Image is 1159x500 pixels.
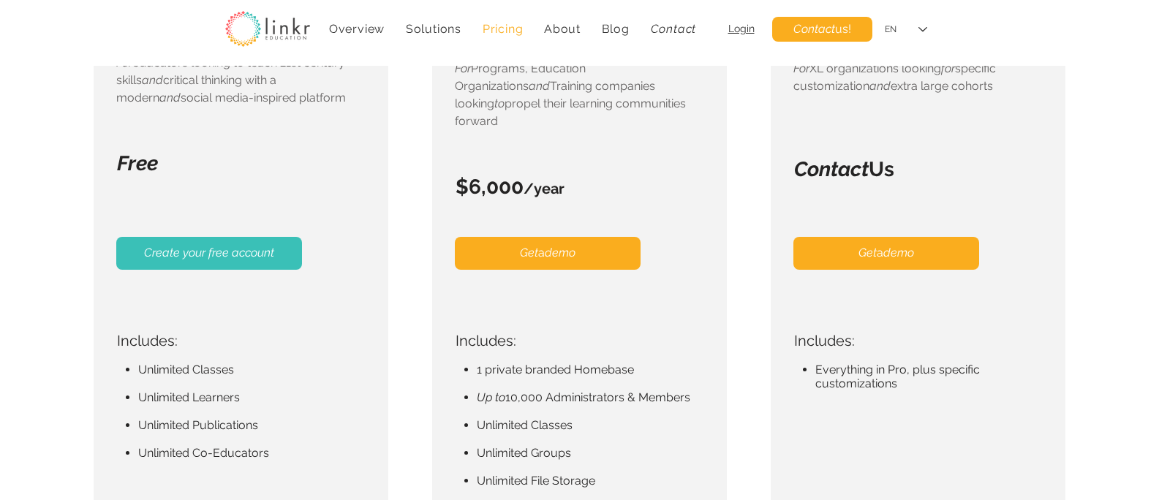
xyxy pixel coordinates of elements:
div: Language Selector: English [875,13,937,46]
i: account [232,246,274,260]
i: Contact [793,22,835,36]
i: For [455,61,471,75]
i: to [495,390,505,404]
span: Overview [329,22,385,36]
span: Unlimited File Storage [477,474,595,488]
i: and [529,79,550,93]
span: a [858,245,914,261]
span: a [520,245,575,261]
span: Us [794,157,894,181]
span: Blog [602,22,630,36]
span: educators looking to teach 21st century skills critical thinking with a modern social media-inspi... [116,56,346,105]
span: Unlimited Classes [138,363,234,376]
span: Includes: [794,332,855,349]
span: Solutions [406,22,461,36]
i: for [941,61,955,75]
span: Unlimited Classes [477,418,573,432]
span: $6,000 [456,175,524,199]
span: About [544,22,581,36]
a: Overview [322,15,393,43]
a: Blog [594,15,637,43]
span: Unlimited Co-Educators [138,446,269,460]
i: For [793,61,809,75]
a: Contact us! [772,17,872,42]
i: to [494,96,505,110]
span: Includes: [456,332,516,349]
i: Free [117,151,158,175]
span: 10,000 Administrators & Members [477,390,690,404]
i: Contact [794,157,869,181]
span: Everything in Pro, plus specific customizations [815,363,980,390]
i: your [183,246,205,260]
div: About [537,15,589,43]
span: Unlimited Publications [138,418,258,432]
span: us! [793,21,851,37]
i: Get [520,246,538,260]
a: Get a demo [793,237,979,270]
i: and [869,79,891,93]
span: Pricing [483,22,524,36]
a: Login [728,23,755,34]
i: and [142,73,163,87]
span: Unlimited Groups [477,446,571,460]
span: Includes: [117,332,178,349]
a: Pricing [475,15,530,43]
i: Contact [651,22,697,36]
i: Up [477,390,492,404]
div: Solutions [399,15,469,43]
div: EN [885,23,896,36]
a: Create your free account [116,237,302,270]
i: Get [858,246,877,260]
span: 1 private branded Homebase [477,363,634,376]
a: Get a demo [455,237,641,270]
nav: Site [322,15,704,43]
span: /year [524,180,565,197]
img: linkr_logo_transparentbg.png [225,11,310,47]
i: Create [144,246,180,260]
i: free [208,246,229,260]
a: Contact [643,15,703,43]
i: demo [545,246,575,260]
span: Unlimited Learners [138,390,240,404]
i: demo [883,246,914,260]
i: and [159,91,181,105]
